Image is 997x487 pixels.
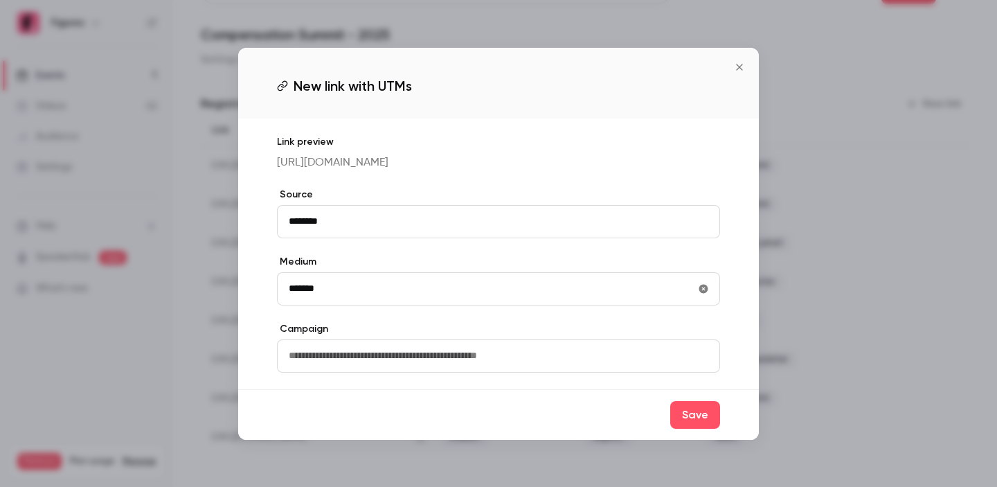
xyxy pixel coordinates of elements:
[277,322,720,336] label: Campaign
[277,188,720,202] label: Source
[726,53,753,81] button: Close
[277,154,720,171] p: [URL][DOMAIN_NAME]
[277,255,720,269] label: Medium
[277,135,720,149] p: Link preview
[294,76,412,96] span: New link with UTMs
[670,401,720,429] button: Save
[692,278,715,300] button: utmMedium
